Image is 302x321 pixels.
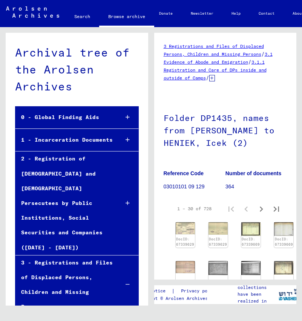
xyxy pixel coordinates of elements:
[208,261,228,275] img: 001.jpg
[176,222,195,234] img: 001.jpg
[150,5,182,23] a: Donate
[248,58,251,65] span: /
[6,6,59,18] img: Arolsen_neg.svg
[250,5,284,23] a: Contact
[239,201,254,216] button: Previous page
[224,201,239,216] button: First page
[261,50,265,57] span: /
[225,170,282,176] b: Number of documents
[225,183,287,191] p: 364
[15,110,113,125] div: 0 - Global Finding Aids
[274,222,293,236] img: 002.jpg
[269,201,284,216] button: Last page
[177,205,212,212] div: 1 – 30 of 728
[15,133,113,147] div: 1 - Incarceration Documents
[134,295,227,302] p: Copyright © Arolsen Archives, 2021
[176,261,195,273] img: 002.jpg
[241,222,261,236] img: 001.jpg
[164,59,267,81] a: 3.1.1 Registration and Care of DPs inside and outside of Camps
[273,285,302,304] img: yv_logo.png
[176,237,194,246] a: DocID: 67339629
[15,151,113,255] div: 2 - Registration of [DEMOGRAPHIC_DATA] and [DEMOGRAPHIC_DATA] Persecutees by Public Institutions,...
[275,237,293,246] a: DocID: 67339669
[164,183,225,191] p: 03010101 09 129
[164,170,204,176] b: Reference Code
[134,287,227,295] div: |
[254,201,269,216] button: Next page
[164,43,264,57] a: 3 Registrations and Files of Displaced Persons, Children and Missing Persons
[238,291,278,318] p: have been realized in partnership with
[175,287,227,295] a: Privacy policy
[208,222,228,235] img: 002.jpg
[209,237,227,246] a: DocID: 67339629
[274,261,293,275] img: 001.jpg
[164,101,287,159] h1: Folder DP1435, names from [PERSON_NAME] to HENIEK, Icek (2)
[206,74,209,81] span: /
[65,8,99,26] a: Search
[241,261,261,275] img: 002.jpg
[242,237,260,246] a: DocID: 67339669
[182,5,222,23] a: Newsletter
[15,255,113,315] div: 3 - Registrations and Files of Displaced Persons, Children and Missing Persons
[222,5,250,23] a: Help
[15,44,139,95] div: Archival tree of the Arolsen Archives
[99,8,154,27] a: Browse archive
